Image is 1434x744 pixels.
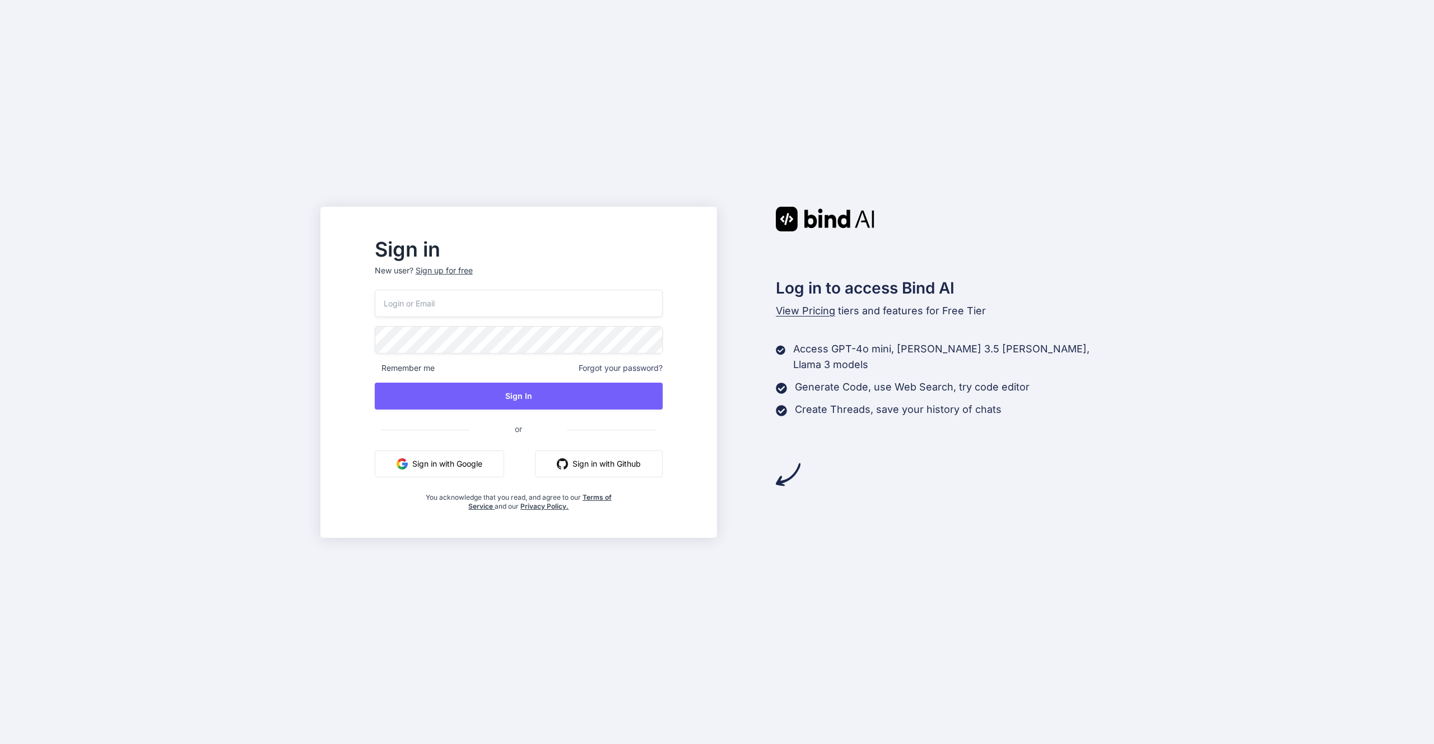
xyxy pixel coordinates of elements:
[776,207,874,231] img: Bind AI logo
[776,276,1114,300] h2: Log in to access Bind AI
[795,402,1002,417] p: Create Threads, save your history of chats
[470,415,567,443] span: or
[422,486,614,511] div: You acknowledge that you read, and agree to our and our
[397,458,408,469] img: google
[375,240,663,258] h2: Sign in
[375,450,504,477] button: Sign in with Google
[776,305,835,317] span: View Pricing
[375,362,435,374] span: Remember me
[776,303,1114,319] p: tiers and features for Free Tier
[776,462,800,487] img: arrow
[793,341,1114,373] p: Access GPT-4o mini, [PERSON_NAME] 3.5 [PERSON_NAME], Llama 3 models
[579,362,663,374] span: Forgot your password?
[468,493,612,510] a: Terms of Service
[535,450,663,477] button: Sign in with Github
[375,265,663,290] p: New user?
[557,458,568,469] img: github
[375,290,663,317] input: Login or Email
[375,383,663,410] button: Sign In
[520,502,569,510] a: Privacy Policy.
[795,379,1030,395] p: Generate Code, use Web Search, try code editor
[416,265,473,276] div: Sign up for free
